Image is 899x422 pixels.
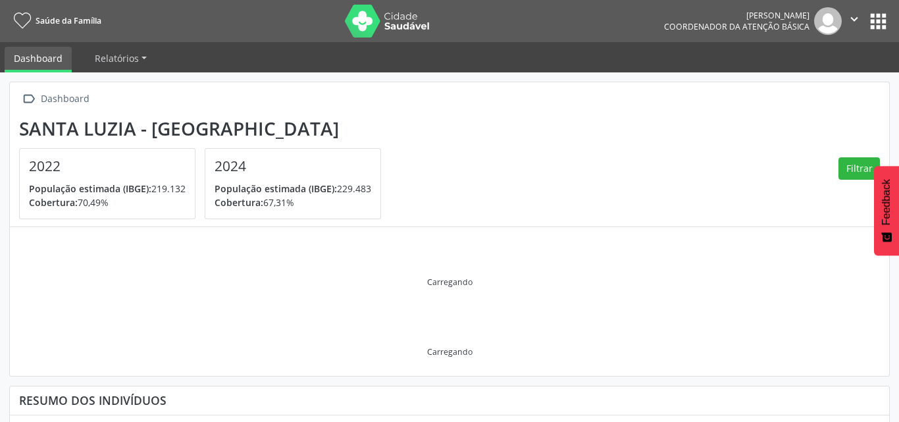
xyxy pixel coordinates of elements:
[29,196,78,209] span: Cobertura:
[95,52,139,65] span: Relatórios
[9,10,101,32] a: Saúde da Família
[19,90,91,109] a:  Dashboard
[215,158,371,174] h4: 2024
[838,157,880,180] button: Filtrar
[847,12,861,26] i: 
[664,21,809,32] span: Coordenador da Atenção Básica
[881,179,892,225] span: Feedback
[36,15,101,26] span: Saúde da Família
[664,10,809,21] div: [PERSON_NAME]
[874,166,899,255] button: Feedback - Mostrar pesquisa
[29,158,186,174] h4: 2022
[842,7,867,35] button: 
[29,182,151,195] span: População estimada (IBGE):
[29,182,186,196] p: 219.132
[5,47,72,72] a: Dashboard
[19,118,390,140] div: Santa Luzia - [GEOGRAPHIC_DATA]
[215,196,371,209] p: 67,31%
[19,393,880,408] div: Resumo dos indivíduos
[86,47,156,70] a: Relatórios
[19,90,38,109] i: 
[427,277,473,288] div: Carregando
[29,196,186,209] p: 70,49%
[215,196,263,209] span: Cobertura:
[427,346,473,357] div: Carregando
[814,7,842,35] img: img
[867,10,890,33] button: apps
[215,182,337,195] span: População estimada (IBGE):
[38,90,91,109] div: Dashboard
[215,182,371,196] p: 229.483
